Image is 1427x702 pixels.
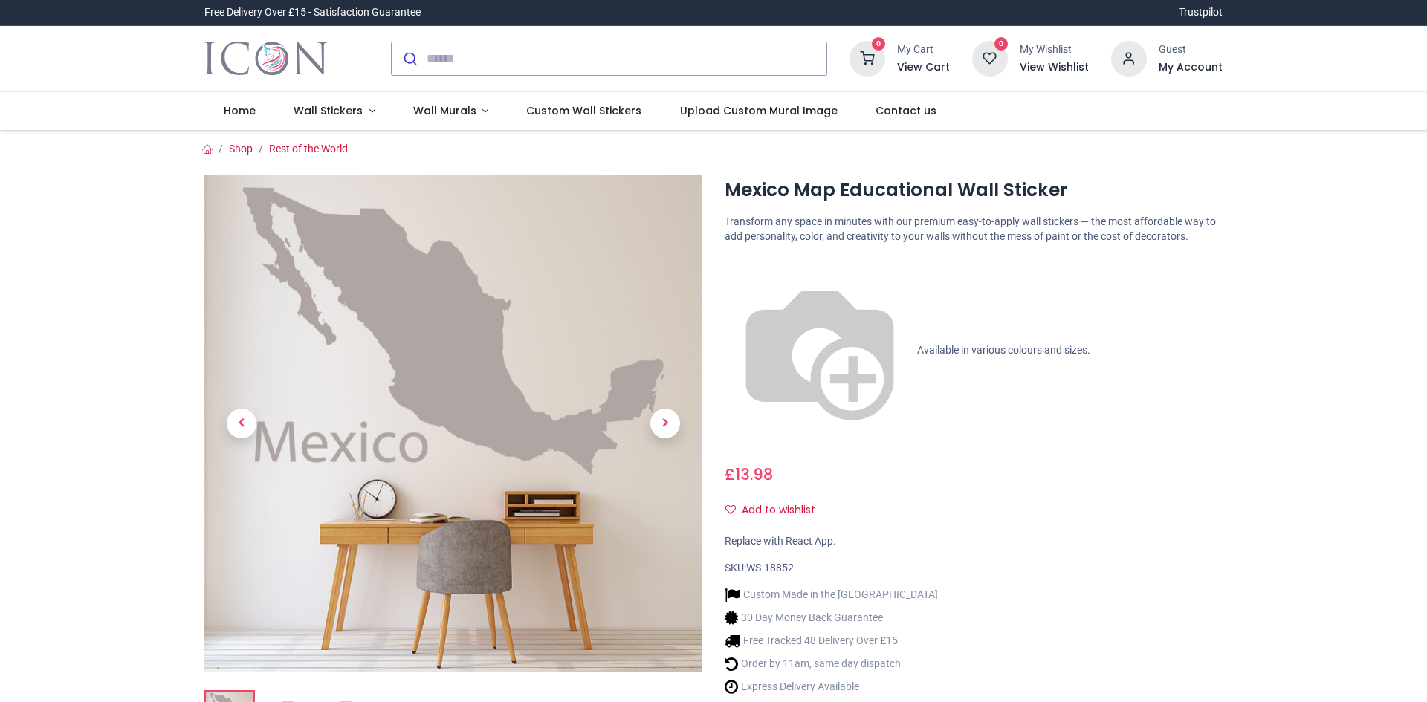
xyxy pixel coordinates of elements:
[294,103,363,118] span: Wall Stickers
[650,409,680,438] span: Next
[725,656,938,672] li: Order by 11am, same day dispatch
[204,249,279,597] a: Previous
[1020,42,1089,57] div: My Wishlist
[994,37,1009,51] sup: 0
[204,175,702,672] img: Mexico Map Educational Wall Sticker
[735,464,773,485] span: 13.98
[725,561,1223,576] div: SKU:
[274,92,394,131] a: Wall Stickers
[725,679,938,695] li: Express Delivery Available
[876,103,936,118] span: Contact us
[224,103,256,118] span: Home
[1159,60,1223,75] a: My Account
[269,143,348,155] a: Rest of the World
[850,51,885,63] a: 0
[204,38,327,79] img: Icon Wall Stickers
[394,92,508,131] a: Wall Murals
[680,103,838,118] span: Upload Custom Mural Image
[413,103,476,118] span: Wall Murals
[725,256,915,446] img: color-wheel.png
[972,51,1008,63] a: 0
[917,344,1090,356] span: Available in various colours and sizes.
[725,498,828,523] button: Add to wishlistAdd to wishlist
[725,504,736,515] i: Add to wishlist
[204,38,327,79] a: Logo of Icon Wall Stickers
[1159,42,1223,57] div: Guest
[227,409,256,438] span: Previous
[1020,60,1089,75] a: View Wishlist
[897,60,950,75] a: View Cart
[204,5,421,20] div: Free Delivery Over £15 - Satisfaction Guarantee
[725,215,1223,244] p: Transform any space in minutes with our premium easy-to-apply wall stickers — the most affordable...
[897,42,950,57] div: My Cart
[725,464,773,485] span: £
[229,143,253,155] a: Shop
[628,249,702,597] a: Next
[746,562,794,573] span: WS-18852
[872,37,886,51] sup: 0
[725,633,938,649] li: Free Tracked 48 Delivery Over £15
[725,610,938,625] li: 30 Day Money Back Guarantee
[725,178,1223,203] h1: Mexico Map Educational Wall Sticker
[725,587,938,602] li: Custom Made in the [GEOGRAPHIC_DATA]
[526,103,641,118] span: Custom Wall Stickers
[725,534,1223,549] div: Replace with React App.
[392,42,427,75] button: Submit
[1179,5,1223,20] a: Trustpilot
